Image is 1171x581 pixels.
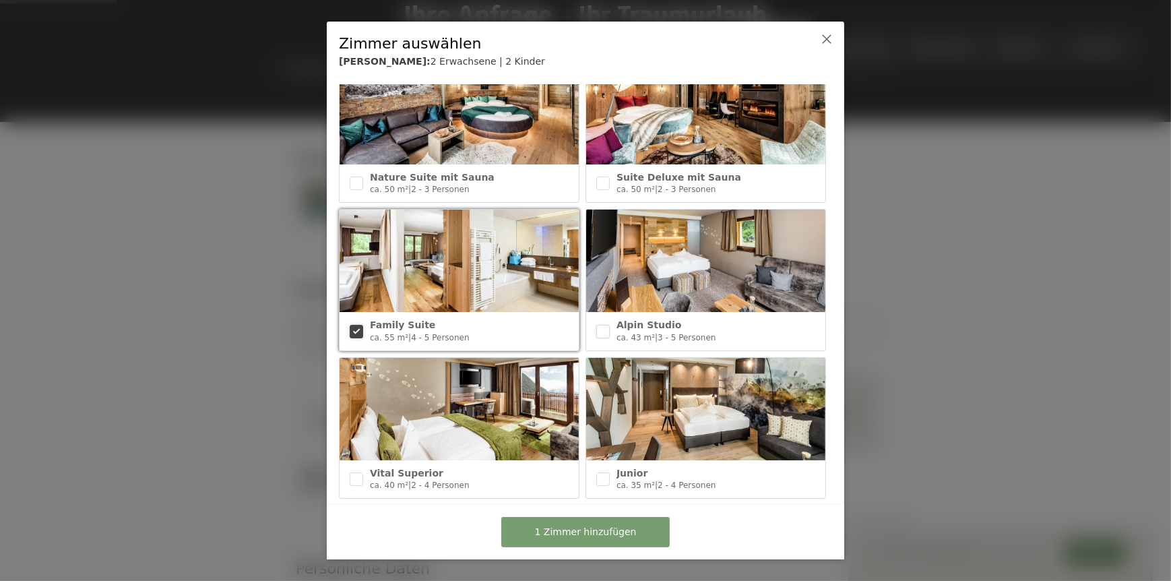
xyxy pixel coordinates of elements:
span: | [408,481,411,490]
img: Family Suite [340,210,579,312]
span: | [408,185,411,194]
span: | [655,481,658,490]
span: 2 - 4 Personen [658,481,716,490]
span: 2 Erwachsene | 2 Kinder [431,56,545,67]
span: ca. 35 m² [616,481,655,490]
div: Zimmer auswählen [339,34,790,55]
span: Junior [616,468,647,479]
span: 2 - 3 Personen [658,185,716,194]
span: ca. 55 m² [370,333,408,342]
span: Family Suite [370,319,435,330]
button: 1 Zimmer hinzufügen [501,517,670,547]
span: 2 - 3 Personen [411,185,469,194]
img: Junior [586,358,825,460]
span: | [408,333,411,342]
b: [PERSON_NAME]: [339,56,431,67]
span: ca. 43 m² [616,333,655,342]
span: 2 - 4 Personen [411,481,469,490]
span: ca. 40 m² [370,481,408,490]
img: Vital Superior [340,358,579,460]
span: Suite Deluxe mit Sauna [616,172,741,183]
img: Nature Suite mit Sauna [340,62,579,164]
span: ca. 50 m² [370,185,408,194]
img: Alpin Studio [586,210,825,312]
span: ca. 50 m² [616,185,655,194]
span: Nature Suite mit Sauna [370,172,495,183]
span: 3 - 5 Personen [658,333,716,342]
span: | [655,333,658,342]
span: 4 - 5 Personen [411,333,469,342]
span: Alpin Studio [616,319,681,330]
img: Suite Deluxe mit Sauna [586,62,825,164]
span: Vital Superior [370,468,443,479]
span: 1 Zimmer hinzufügen [535,526,637,539]
span: | [655,185,658,194]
